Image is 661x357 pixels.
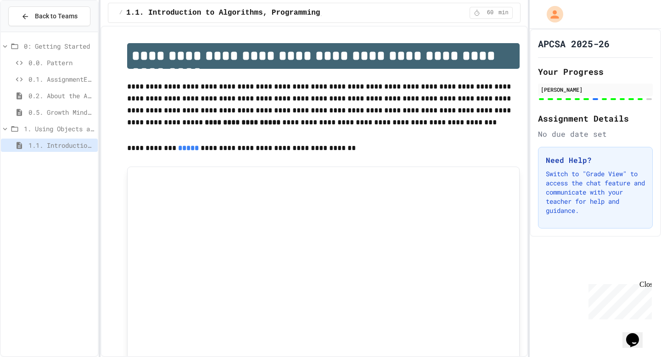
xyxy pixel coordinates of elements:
[537,4,566,25] div: My Account
[8,6,90,26] button: Back to Teams
[28,107,94,117] span: 0.5. Growth Mindset
[538,37,610,50] h1: APCSA 2025-26
[585,280,652,319] iframe: chat widget
[28,74,94,84] span: 0.1. AssignmentExample
[126,7,387,18] span: 1.1. Introduction to Algorithms, Programming, and Compilers
[28,91,94,100] span: 0.2. About the AP CSA Exam
[538,112,653,125] h2: Assignment Details
[541,85,650,94] div: [PERSON_NAME]
[622,320,652,348] iframe: chat widget
[24,41,94,51] span: 0: Getting Started
[538,65,653,78] h2: Your Progress
[4,4,63,58] div: Chat with us now!Close
[546,155,645,166] h3: Need Help?
[35,11,78,21] span: Back to Teams
[499,9,509,17] span: min
[538,128,653,139] div: No due date set
[483,9,498,17] span: 60
[546,169,645,215] p: Switch to "Grade View" to access the chat feature and communicate with your teacher for help and ...
[119,9,123,17] span: /
[24,124,94,134] span: 1. Using Objects and Methods
[28,58,94,67] span: 0.0. Pattern
[28,140,94,150] span: 1.1. Introduction to Algorithms, Programming, and Compilers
